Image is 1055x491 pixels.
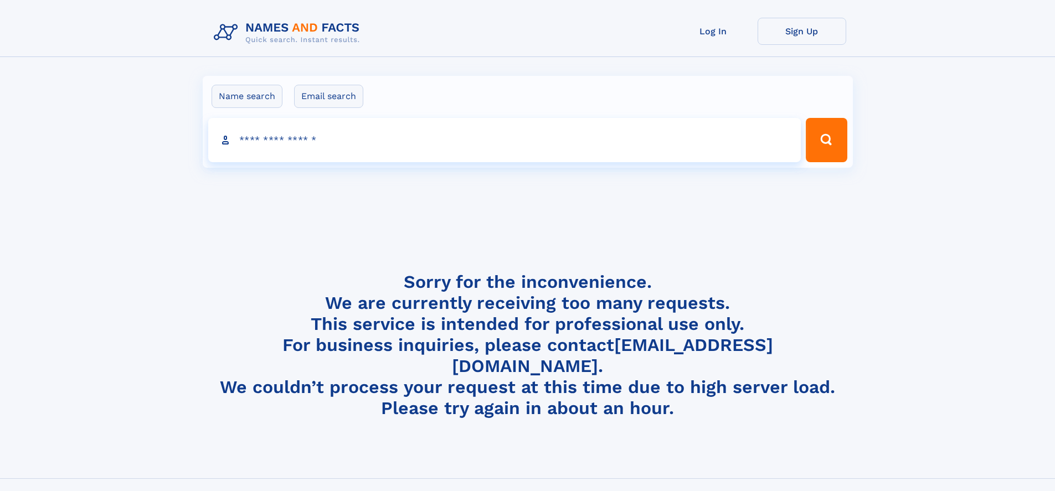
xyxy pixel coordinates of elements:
[294,85,363,108] label: Email search
[209,271,846,419] h4: Sorry for the inconvenience. We are currently receiving too many requests. This service is intend...
[452,334,773,376] a: [EMAIL_ADDRESS][DOMAIN_NAME]
[669,18,758,45] a: Log In
[212,85,282,108] label: Name search
[208,118,801,162] input: search input
[758,18,846,45] a: Sign Up
[209,18,369,48] img: Logo Names and Facts
[806,118,847,162] button: Search Button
